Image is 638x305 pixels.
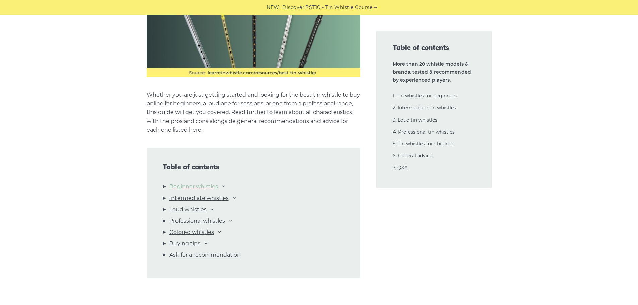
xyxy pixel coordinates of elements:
[163,163,344,171] span: Table of contents
[393,43,476,52] span: Table of contents
[169,182,218,191] a: Beginner whistles
[393,141,453,147] a: 5. Tin whistles for children
[169,228,214,237] a: Colored whistles
[282,4,304,11] span: Discover
[169,239,200,248] a: Buying tips
[393,129,455,135] a: 4. Professional tin whistles
[393,165,408,171] a: 7. Q&A
[393,153,432,159] a: 6. General advice
[305,4,372,11] a: PST10 - Tin Whistle Course
[169,251,241,259] a: Ask for a recommendation
[393,93,457,99] a: 1. Tin whistles for beginners
[267,4,280,11] span: NEW:
[169,217,225,225] a: Professional whistles
[169,194,229,203] a: Intermediate whistles
[393,117,437,123] a: 3. Loud tin whistles
[169,205,207,214] a: Loud whistles
[393,61,471,83] strong: More than 20 whistle models & brands, tested & recommended by experienced players.
[393,105,456,111] a: 2. Intermediate tin whistles
[147,91,360,134] p: Whether you are just getting started and looking for the best tin whistle to buy online for begin...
